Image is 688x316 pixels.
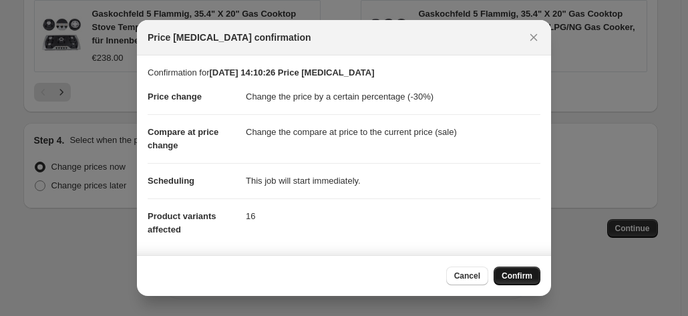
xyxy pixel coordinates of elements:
[209,67,374,77] b: [DATE] 14:10:26 Price [MEDICAL_DATA]
[446,267,488,285] button: Cancel
[246,114,540,150] dd: Change the compare at price to the current price (sale)
[148,31,311,44] span: Price [MEDICAL_DATA] confirmation
[494,267,540,285] button: Confirm
[502,271,532,281] span: Confirm
[148,92,202,102] span: Price change
[246,163,540,198] dd: This job will start immediately.
[148,176,194,186] span: Scheduling
[454,271,480,281] span: Cancel
[524,28,543,47] button: Close
[148,127,218,150] span: Compare at price change
[246,198,540,234] dd: 16
[246,80,540,114] dd: Change the price by a certain percentage (-30%)
[148,211,216,234] span: Product variants affected
[148,66,540,80] p: Confirmation for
